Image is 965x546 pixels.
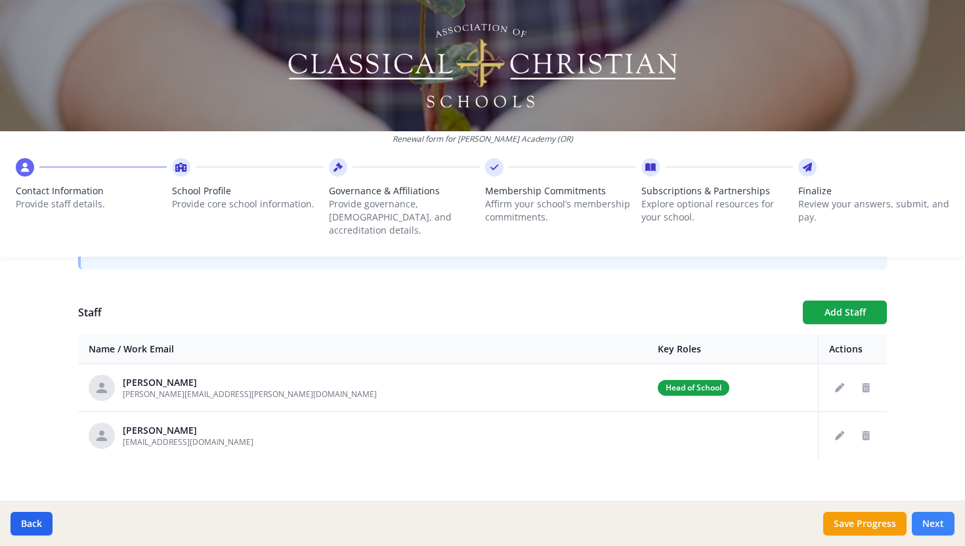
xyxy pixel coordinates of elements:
[798,198,949,224] p: Review your answers, submit, and pay.
[78,335,647,364] th: Name / Work Email
[803,301,887,324] button: Add Staff
[78,304,792,320] h1: Staff
[172,198,323,211] p: Provide core school information.
[641,184,792,198] span: Subscriptions & Partnerships
[829,425,850,446] button: Edit staff
[123,376,377,389] div: [PERSON_NAME]
[855,425,876,446] button: Delete staff
[485,184,636,198] span: Membership Commitments
[647,335,818,364] th: Key Roles
[329,198,480,237] p: Provide governance, [DEMOGRAPHIC_DATA], and accreditation details.
[912,512,954,535] button: Next
[641,198,792,224] p: Explore optional resources for your school.
[329,184,480,198] span: Governance & Affiliations
[123,424,253,437] div: [PERSON_NAME]
[819,335,888,364] th: Actions
[11,512,53,535] button: Back
[829,377,850,398] button: Edit staff
[123,436,253,448] span: [EMAIL_ADDRESS][DOMAIN_NAME]
[855,377,876,398] button: Delete staff
[16,184,167,198] span: Contact Information
[658,380,729,396] span: Head of School
[172,184,323,198] span: School Profile
[485,198,636,224] p: Affirm your school’s membership commitments.
[286,20,679,112] img: Logo
[16,198,167,211] p: Provide staff details.
[798,184,949,198] span: Finalize
[823,512,907,535] button: Save Progress
[123,388,377,400] span: [PERSON_NAME][EMAIL_ADDRESS][PERSON_NAME][DOMAIN_NAME]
